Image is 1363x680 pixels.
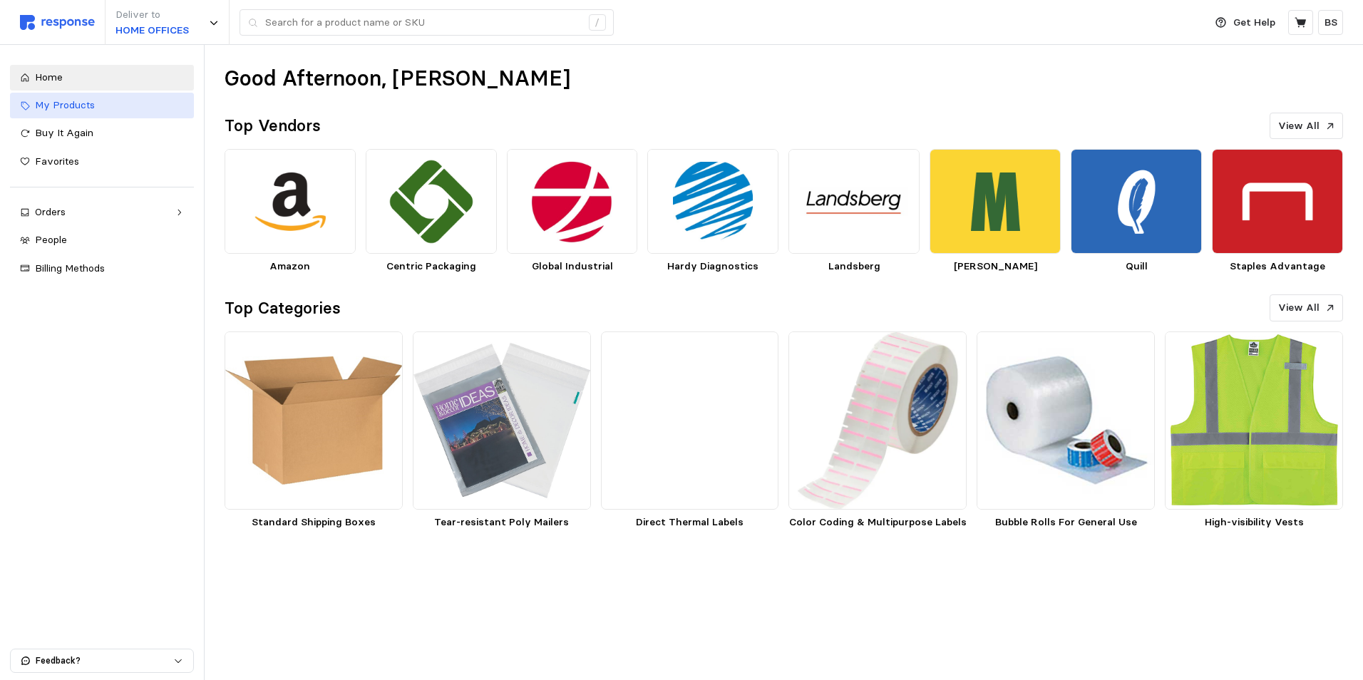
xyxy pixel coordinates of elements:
[977,331,1155,510] img: l_LIND100002060_LIND100002080_LIND100003166_11-15.jpg
[601,515,779,530] p: Direct Thermal Labels
[36,654,173,667] p: Feedback?
[1207,9,1284,36] button: Get Help
[1278,118,1320,134] p: View All
[1278,300,1320,316] p: View All
[20,15,95,30] img: svg%3e
[115,23,189,38] p: HOME OFFICES
[930,259,1061,274] p: [PERSON_NAME]
[1212,259,1343,274] p: Staples Advantage
[589,14,606,31] div: /
[1270,294,1343,321] button: View All
[11,649,193,672] button: Feedback?
[225,331,403,510] img: L_302020.jpg
[10,120,194,146] a: Buy It Again
[115,7,189,23] p: Deliver to
[413,515,591,530] p: Tear-resistant Poly Mailers
[10,256,194,282] a: Billing Methods
[35,233,67,246] span: People
[35,155,79,168] span: Favorites
[10,93,194,118] a: My Products
[507,259,638,274] p: Global Industrial
[225,515,403,530] p: Standard Shipping Boxes
[647,149,778,254] img: 4fb1f975-dd51-453c-b64f-21541b49956d.png
[225,149,356,254] img: d7805571-9dbc-467d-9567-a24a98a66352.png
[225,115,321,137] h2: Top Vendors
[1212,149,1343,254] img: 63258c51-adb8-4b2a-9b0d-7eba9747dc41.png
[1270,113,1343,140] button: View All
[1165,331,1343,510] img: L_EGO21147.jpg
[1233,15,1275,31] p: Get Help
[10,149,194,175] a: Favorites
[1165,515,1343,530] p: High-visibility Vests
[601,331,779,510] img: 60DY22_AS01
[788,515,967,530] p: Color Coding & Multipurpose Labels
[35,98,95,111] span: My Products
[265,10,581,36] input: Search for a product name or SKU
[1071,149,1202,254] img: bfee157a-10f7-4112-a573-b61f8e2e3b38.png
[788,331,967,510] img: THT-152-494-PK.webp
[225,65,570,93] h1: Good Afternoon, [PERSON_NAME]
[977,515,1155,530] p: Bubble Rolls For General Use
[1318,10,1343,35] button: BS
[10,227,194,253] a: People
[35,71,63,83] span: Home
[788,149,920,254] img: 7d13bdb8-9cc8-4315-963f-af194109c12d.png
[366,259,497,274] p: Centric Packaging
[225,259,356,274] p: Amazon
[788,259,920,274] p: Landsberg
[10,200,194,225] a: Orders
[35,126,93,139] span: Buy It Again
[10,65,194,91] a: Home
[1071,259,1202,274] p: Quill
[647,259,778,274] p: Hardy Diagnostics
[507,149,638,254] img: 771c76c0-1592-4d67-9e09-d6ea890d945b.png
[35,262,105,274] span: Billing Methods
[930,149,1061,254] img: 28d3e18e-6544-46cd-9dd4-0f3bdfdd001e.png
[225,297,341,319] h2: Top Categories
[35,205,169,220] div: Orders
[366,149,497,254] img: b57ebca9-4645-4b82-9362-c975cc40820f.png
[413,331,591,510] img: s0950253_sc7
[1325,15,1337,31] p: BS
